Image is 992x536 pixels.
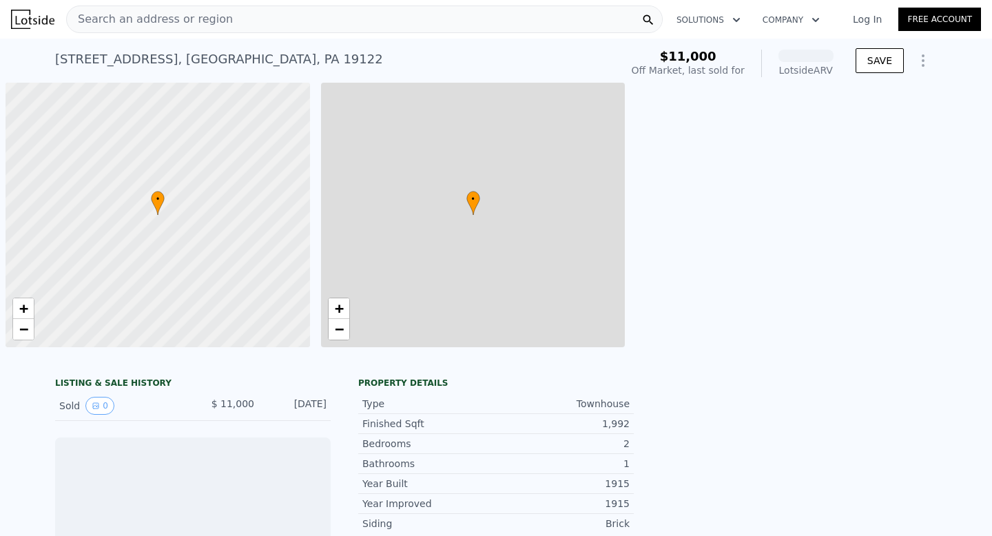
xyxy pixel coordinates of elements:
[362,417,496,431] div: Finished Sqft
[19,300,28,317] span: +
[496,397,630,411] div: Townhouse
[211,398,254,409] span: $ 11,000
[496,417,630,431] div: 1,992
[496,517,630,530] div: Brick
[466,193,480,205] span: •
[496,457,630,471] div: 1
[358,378,634,389] div: Property details
[362,497,496,511] div: Year Improved
[362,457,496,471] div: Bathrooms
[334,320,343,338] span: −
[898,8,981,31] a: Free Account
[632,63,745,77] div: Off Market, last sold for
[665,8,752,32] button: Solutions
[496,437,630,451] div: 2
[909,47,937,74] button: Show Options
[496,477,630,491] div: 1915
[362,517,496,530] div: Siding
[265,397,327,415] div: [DATE]
[496,497,630,511] div: 1915
[67,11,233,28] span: Search an address or region
[151,193,165,205] span: •
[362,437,496,451] div: Bedrooms
[856,48,904,73] button: SAVE
[55,50,383,69] div: [STREET_ADDRESS] , [GEOGRAPHIC_DATA] , PA 19122
[329,319,349,340] a: Zoom out
[13,319,34,340] a: Zoom out
[151,191,165,215] div: •
[836,12,898,26] a: Log In
[19,320,28,338] span: −
[362,397,496,411] div: Type
[329,298,349,319] a: Zoom in
[85,397,114,415] button: View historical data
[13,298,34,319] a: Zoom in
[466,191,480,215] div: •
[362,477,496,491] div: Year Built
[11,10,54,29] img: Lotside
[334,300,343,317] span: +
[59,397,182,415] div: Sold
[55,378,331,391] div: LISTING & SALE HISTORY
[752,8,831,32] button: Company
[660,49,716,63] span: $11,000
[778,63,834,77] div: Lotside ARV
